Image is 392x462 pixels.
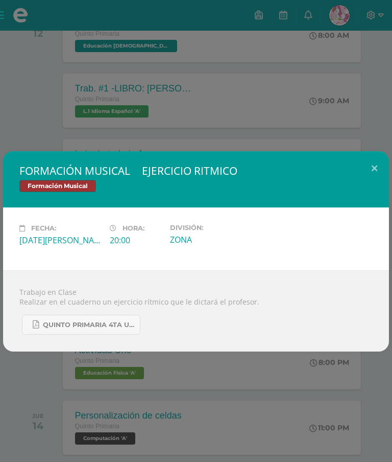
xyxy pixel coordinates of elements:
label: División: [170,224,252,232]
span: Formación Musical [19,180,96,192]
div: Trabajo en Clase Realizar en el cuaderno un ejercicio rítmico que le dictará el profesor. [3,270,389,352]
div: [DATE][PERSON_NAME] [19,235,102,246]
div: 20:00 [110,235,162,246]
div: ZONA [170,234,252,245]
span: Hora: [122,224,144,232]
span: QUINTO PRIMARIA 4TA UNIDAD.pdf [43,321,135,329]
a: QUINTO PRIMARIA 4TA UNIDAD.pdf [22,315,140,335]
h2: FORMACIÓN MUSICAL  EJERCICIO RITMICO [19,164,373,178]
button: Close (Esc) [360,151,389,186]
span: Fecha: [31,224,56,232]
